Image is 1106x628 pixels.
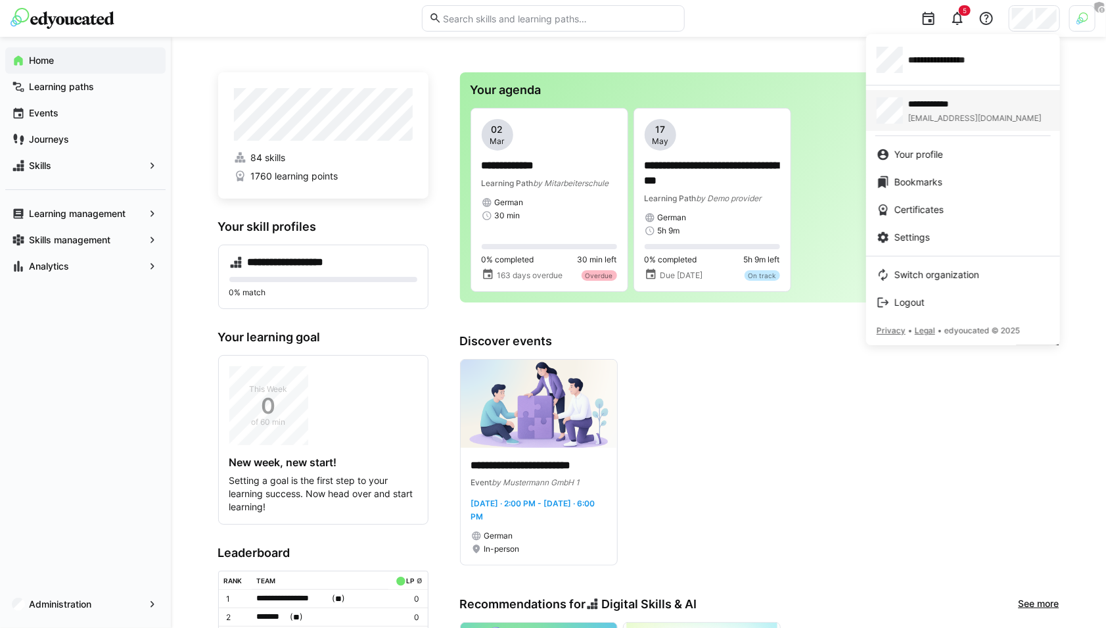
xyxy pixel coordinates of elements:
span: Your profile [894,148,943,161]
span: [EMAIL_ADDRESS][DOMAIN_NAME] [908,113,1042,124]
span: Certificates [894,203,944,216]
span: edyoucated © 2025 [944,326,1020,335]
span: Bookmarks [894,176,942,189]
span: • [938,326,942,335]
span: Logout [894,296,925,309]
span: Privacy [877,326,906,335]
span: Legal [915,326,935,335]
span: Switch organization [894,268,979,281]
span: Settings [894,231,930,244]
span: • [908,326,912,335]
